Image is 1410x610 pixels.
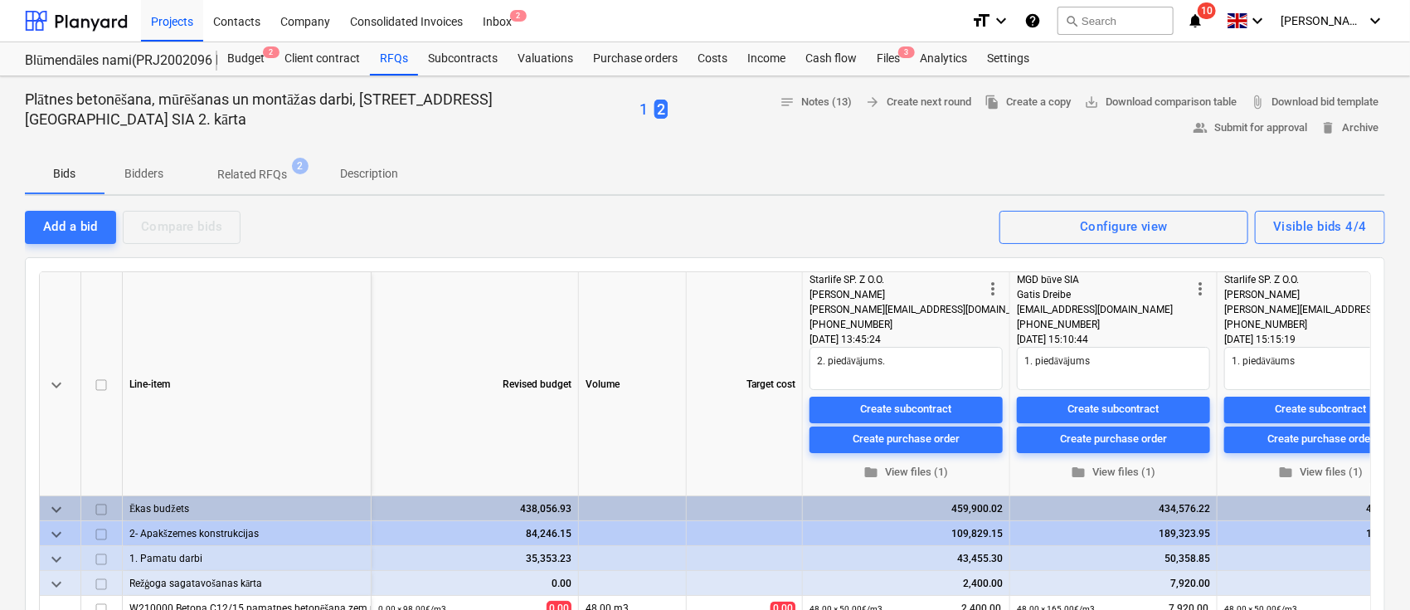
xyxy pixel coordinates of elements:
span: Download bid template [1250,93,1378,112]
span: Create next round [865,93,971,112]
span: delete [1320,120,1335,135]
a: Valuations [508,42,583,76]
i: keyboard_arrow_down [991,11,1011,31]
div: [DATE] 13:45:24 [810,332,1003,347]
span: more_vert [1190,279,1210,299]
div: Create purchase order [1267,430,1374,449]
div: 43,455.30 [810,546,1003,571]
div: 2- Apakšzemes konstrukcijas [129,521,364,545]
div: 0.00 [378,571,571,596]
span: Archive [1320,119,1378,138]
button: 2 [654,99,668,120]
span: people_alt [1193,120,1208,135]
span: [PERSON_NAME] [1281,14,1364,27]
iframe: Chat Widget [1327,530,1410,610]
button: Create purchase order [1017,426,1210,452]
div: Create purchase order [1060,430,1167,449]
a: Costs [688,42,737,76]
i: keyboard_arrow_down [1247,11,1267,31]
span: Submit for approval [1193,119,1307,138]
div: [PERSON_NAME] [1224,287,1398,302]
button: Configure view [999,211,1248,244]
div: [PERSON_NAME] [810,287,983,302]
span: View files (1) [816,462,996,481]
i: notifications [1187,11,1203,31]
button: Submit for approval [1186,115,1314,141]
span: 2 [654,100,668,119]
span: 2 [292,158,309,174]
a: Income [737,42,795,76]
span: folder [864,465,879,480]
a: Client contract [275,42,370,76]
div: [PHONE_NUMBER] [1017,317,1190,332]
a: Purchase orders [583,42,688,76]
div: [PHONE_NUMBER] [1224,317,1398,332]
button: Create a copy [978,90,1077,115]
button: Add a bid [25,211,116,244]
a: Cash flow [795,42,867,76]
span: folder [1279,465,1294,480]
i: keyboard_arrow_down [1365,11,1385,31]
span: 2 [510,10,527,22]
a: Download bid template [1243,90,1385,115]
a: Files3 [867,42,910,76]
div: MGD būve SIA [1017,272,1190,287]
div: 84,246.15 [378,521,571,546]
div: 7,920.00 [1017,571,1210,596]
div: Target cost [687,272,803,496]
p: Description [340,165,398,183]
div: Visible bids 4/4 [1273,216,1367,237]
span: View files (1) [1023,462,1203,481]
p: 1 [639,100,648,120]
div: Create subcontract [1068,400,1160,419]
div: Gatis Dreibe [1017,287,1190,302]
span: file_copy [985,95,999,110]
div: Blūmendāles nami(PRJ2002096 Prūšu 3 kārta) - 2601984 [25,52,197,70]
a: Analytics [910,42,977,76]
span: save_alt [1084,95,1099,110]
div: 109,829.15 [810,521,1003,546]
span: notes [780,95,795,110]
span: arrow_forward [865,95,880,110]
div: Configure view [1080,216,1168,237]
div: Subcontracts [418,42,508,76]
div: Files [867,42,910,76]
a: RFQs [370,42,418,76]
a: Settings [977,42,1039,76]
div: 2,400.00 [810,571,1003,596]
span: Notes (13) [780,93,852,112]
p: Bidders [124,165,164,183]
span: 2 [263,46,280,58]
div: 50,358.85 [1017,546,1210,571]
span: search [1065,14,1078,27]
div: 459,900.02 [810,496,1003,521]
div: [DATE] 15:10:44 [1017,332,1210,347]
a: Budget2 [217,42,275,76]
button: Visible bids 4/4 [1255,211,1385,244]
div: Ēkas budžets [129,496,364,520]
div: 35,353.23 [378,546,571,571]
div: Line-item [123,272,372,496]
button: Search [1057,7,1174,35]
button: Create purchase order [810,426,1003,452]
div: Revised budget [372,272,579,496]
div: Budget [217,42,275,76]
span: [EMAIL_ADDRESS][DOMAIN_NAME] [1017,304,1173,315]
p: Bids [45,165,85,183]
button: Create subcontract [810,396,1003,422]
span: attach_file [1250,95,1265,110]
p: Plātnes betonēšana, mūrēšanas un montāžas darbi, [STREET_ADDRESS] [GEOGRAPHIC_DATA] SIA 2. kārta [25,90,633,129]
span: folder [1072,465,1087,480]
div: [PHONE_NUMBER] [810,317,983,332]
span: keyboard_arrow_down [46,499,66,519]
span: keyboard_arrow_down [46,374,66,394]
button: Notes (13) [773,90,858,115]
a: Download comparison table [1077,90,1243,115]
div: Create subcontract [1276,400,1367,419]
span: Download comparison table [1084,93,1237,112]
